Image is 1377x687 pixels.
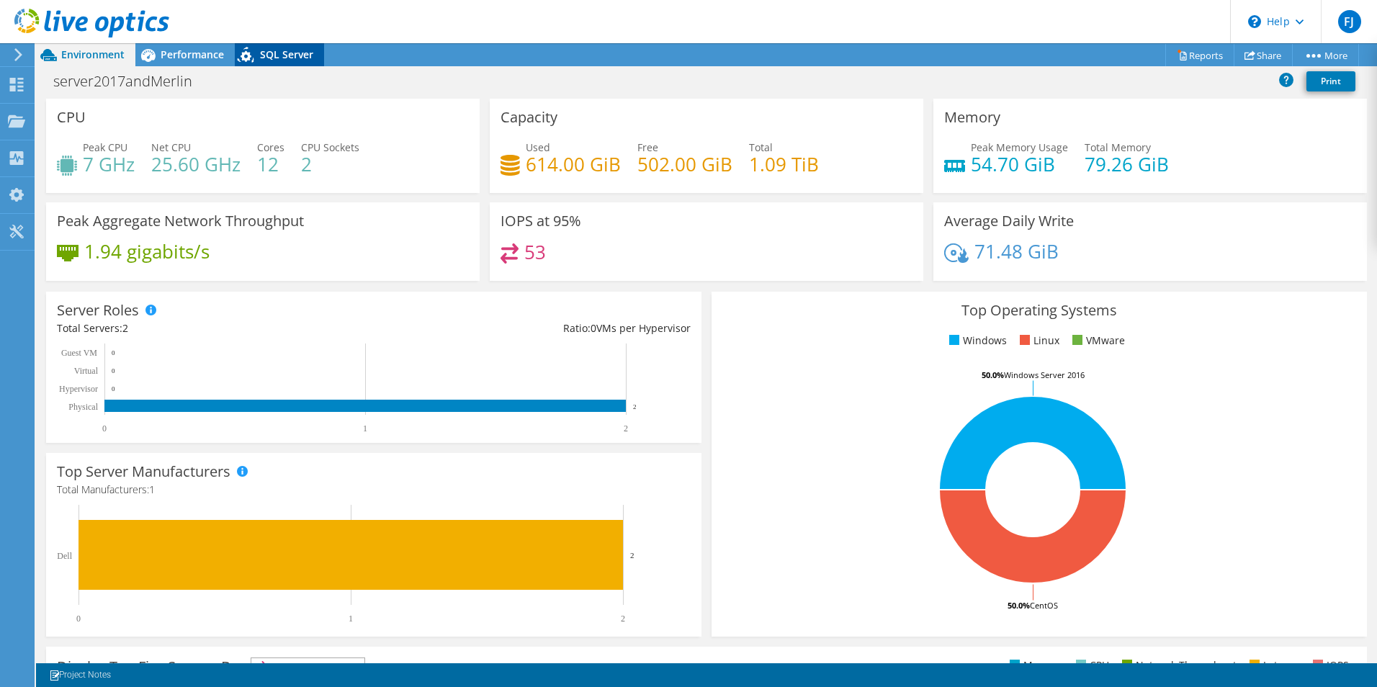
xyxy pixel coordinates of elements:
[257,156,284,172] h4: 12
[633,403,637,410] text: 2
[1004,369,1085,380] tspan: Windows Server 2016
[112,385,115,392] text: 0
[749,156,819,172] h4: 1.09 TiB
[971,156,1068,172] h4: 54.70 GiB
[84,243,210,259] h4: 1.94 gigabits/s
[1085,156,1169,172] h4: 79.26 GiB
[1246,657,1300,673] li: Latency
[57,464,230,480] h3: Top Server Manufacturers
[47,73,215,89] h1: server2017andMerlin
[621,614,625,624] text: 2
[349,614,353,624] text: 1
[1234,44,1293,66] a: Share
[363,423,367,434] text: 1
[251,658,364,675] span: IOPS
[112,349,115,356] text: 0
[944,109,1000,125] h3: Memory
[57,302,139,318] h3: Server Roles
[1309,657,1349,673] li: IOPS
[526,140,550,154] span: Used
[624,423,628,434] text: 2
[630,551,634,560] text: 2
[59,384,98,394] text: Hypervisor
[151,156,241,172] h4: 25.60 GHz
[57,551,72,561] text: Dell
[1248,15,1261,28] svg: \n
[74,366,99,376] text: Virtual
[374,320,691,336] div: Ratio: VMs per Hypervisor
[122,321,128,335] span: 2
[1292,44,1359,66] a: More
[1069,333,1125,349] li: VMware
[57,482,691,498] h4: Total Manufacturers:
[112,367,115,374] text: 0
[161,48,224,61] span: Performance
[1118,657,1237,673] li: Network Throughput
[257,140,284,154] span: Cores
[57,320,374,336] div: Total Servers:
[1006,657,1063,673] li: Memory
[501,109,557,125] h3: Capacity
[526,156,621,172] h4: 614.00 GiB
[1030,600,1058,611] tspan: CentOS
[1072,657,1109,673] li: CPU
[68,402,98,412] text: Physical
[946,333,1007,349] li: Windows
[722,302,1356,318] h3: Top Operating Systems
[102,423,107,434] text: 0
[974,243,1059,259] h4: 71.48 GiB
[83,156,135,172] h4: 7 GHz
[61,48,125,61] span: Environment
[1165,44,1234,66] a: Reports
[982,369,1004,380] tspan: 50.0%
[1306,71,1355,91] a: Print
[971,140,1068,154] span: Peak Memory Usage
[637,156,732,172] h4: 502.00 GiB
[57,213,304,229] h3: Peak Aggregate Network Throughput
[151,140,191,154] span: Net CPU
[1338,10,1361,33] span: FJ
[301,156,359,172] h4: 2
[637,140,658,154] span: Free
[944,213,1074,229] h3: Average Daily Write
[76,614,81,624] text: 0
[39,666,121,684] a: Project Notes
[149,482,155,496] span: 1
[83,140,127,154] span: Peak CPU
[591,321,596,335] span: 0
[57,109,86,125] h3: CPU
[61,348,97,358] text: Guest VM
[524,244,546,260] h4: 53
[501,213,581,229] h3: IOPS at 95%
[260,48,313,61] span: SQL Server
[301,140,359,154] span: CPU Sockets
[1008,600,1030,611] tspan: 50.0%
[1085,140,1151,154] span: Total Memory
[1016,333,1059,349] li: Linux
[749,140,773,154] span: Total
